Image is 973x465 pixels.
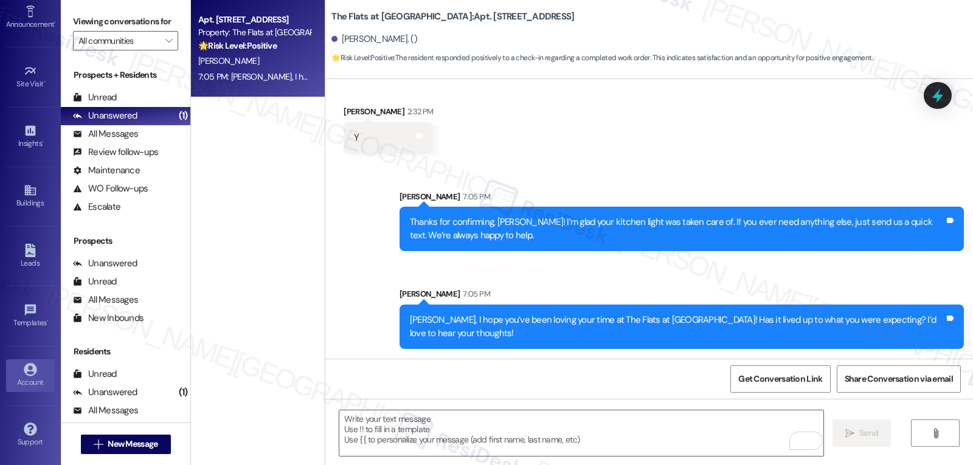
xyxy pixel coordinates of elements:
div: (1) [176,106,191,125]
div: Apt. [STREET_ADDRESS] [198,13,311,26]
div: Unanswered [73,257,137,270]
div: Prospects + Residents [61,69,190,81]
div: 2:32 PM [404,105,433,118]
strong: 🌟 Risk Level: Positive [198,40,277,51]
div: Thanks for confirming, [PERSON_NAME]! I’m glad your kitchen light was taken care of. If you ever ... [410,216,944,242]
button: Send [833,419,892,447]
a: Site Visit • [6,61,55,94]
a: Account [6,359,55,392]
div: Maintenance [73,164,140,177]
a: Insights • [6,120,55,153]
span: [PERSON_NAME] [198,55,259,66]
a: Buildings [6,180,55,213]
div: 7:05 PM: [PERSON_NAME], I hope you’ve been loving your time at [GEOGRAPHIC_DATA] at [GEOGRAPHIC_D... [198,71,858,82]
div: (1) [176,383,191,402]
input: All communities [78,31,159,50]
div: All Messages [73,294,138,306]
div: [PERSON_NAME], I hope you’ve been loving your time at The Flats at [GEOGRAPHIC_DATA]! Has it live... [410,314,944,340]
i:  [165,36,172,46]
a: Leads [6,240,55,273]
span: • [42,137,44,146]
span: Send [859,427,878,439]
div: Prospects [61,235,190,247]
span: : The resident responded positively to a check-in regarding a completed work order. This indicate... [331,52,873,64]
div: Unanswered [73,386,137,399]
span: Share Conversation via email [845,373,953,385]
strong: 🌟 Risk Level: Positive [331,53,394,63]
a: Support [6,419,55,452]
b: The Flats at [GEOGRAPHIC_DATA]: Apt. [STREET_ADDRESS] [331,10,574,23]
div: Escalate [73,201,120,213]
div: 7:05 PM [460,288,490,300]
div: New Inbounds [73,312,144,325]
div: Unanswered [73,109,137,122]
div: Unread [73,91,117,104]
button: New Message [81,435,171,454]
div: [PERSON_NAME]. () [331,33,417,46]
span: • [54,18,56,27]
div: Y [354,131,359,144]
span: • [44,78,46,86]
textarea: To enrich screen reader interactions, please activate Accessibility in Grammarly extension settings [339,410,823,456]
div: WO Follow-ups [73,182,148,195]
div: All Messages [73,404,138,417]
button: Share Conversation via email [837,365,961,393]
a: Templates • [6,300,55,332]
label: Viewing conversations for [73,12,178,31]
div: Unread [73,275,117,288]
i:  [845,429,854,438]
div: Unread [73,368,117,381]
div: Review follow-ups [73,146,158,159]
div: Property: The Flats at [GEOGRAPHIC_DATA] [198,26,311,39]
div: [PERSON_NAME] [400,288,964,305]
span: Get Conversation Link [738,373,822,385]
i:  [94,439,103,449]
button: Get Conversation Link [730,365,830,393]
span: New Message [108,438,158,450]
div: [PERSON_NAME] [344,105,433,122]
div: Residents [61,345,190,358]
div: [PERSON_NAME] [400,190,964,207]
div: All Messages [73,128,138,140]
i:  [931,429,940,438]
span: • [47,317,49,325]
div: 7:05 PM [460,190,490,203]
